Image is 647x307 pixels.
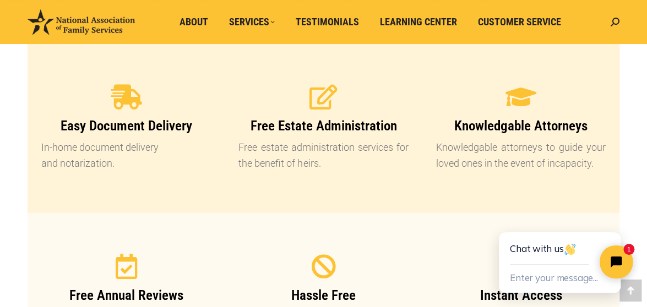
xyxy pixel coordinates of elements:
span: Easy Document Delivery [61,118,192,134]
img: National Association of Family Services [28,9,135,35]
a: Testimonials [288,12,367,32]
a: Learning Center [372,12,465,32]
p: In-home document delivery and notarization. [41,140,211,172]
a: About [172,12,216,32]
a: Customer Service [470,12,569,32]
span: Free Estate Administration [250,118,396,134]
span: Services [229,16,275,28]
span: Customer Service [478,16,561,28]
p: Knowledgable attorneys to guide your loved ones in the event of incapacity. [436,140,606,172]
span: Instant Access [480,287,562,303]
span: Free Annual Reviews [69,287,183,303]
p: Free estate administration services for the benefit of heirs. [238,140,408,172]
span: Learning Center [380,16,457,28]
span: Testimonials [296,16,359,28]
span: Hassle Free [291,287,356,303]
span: About [180,16,208,28]
iframe: Tidio Chat [474,196,647,307]
span: Knowledgable Attorneys [454,118,588,134]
